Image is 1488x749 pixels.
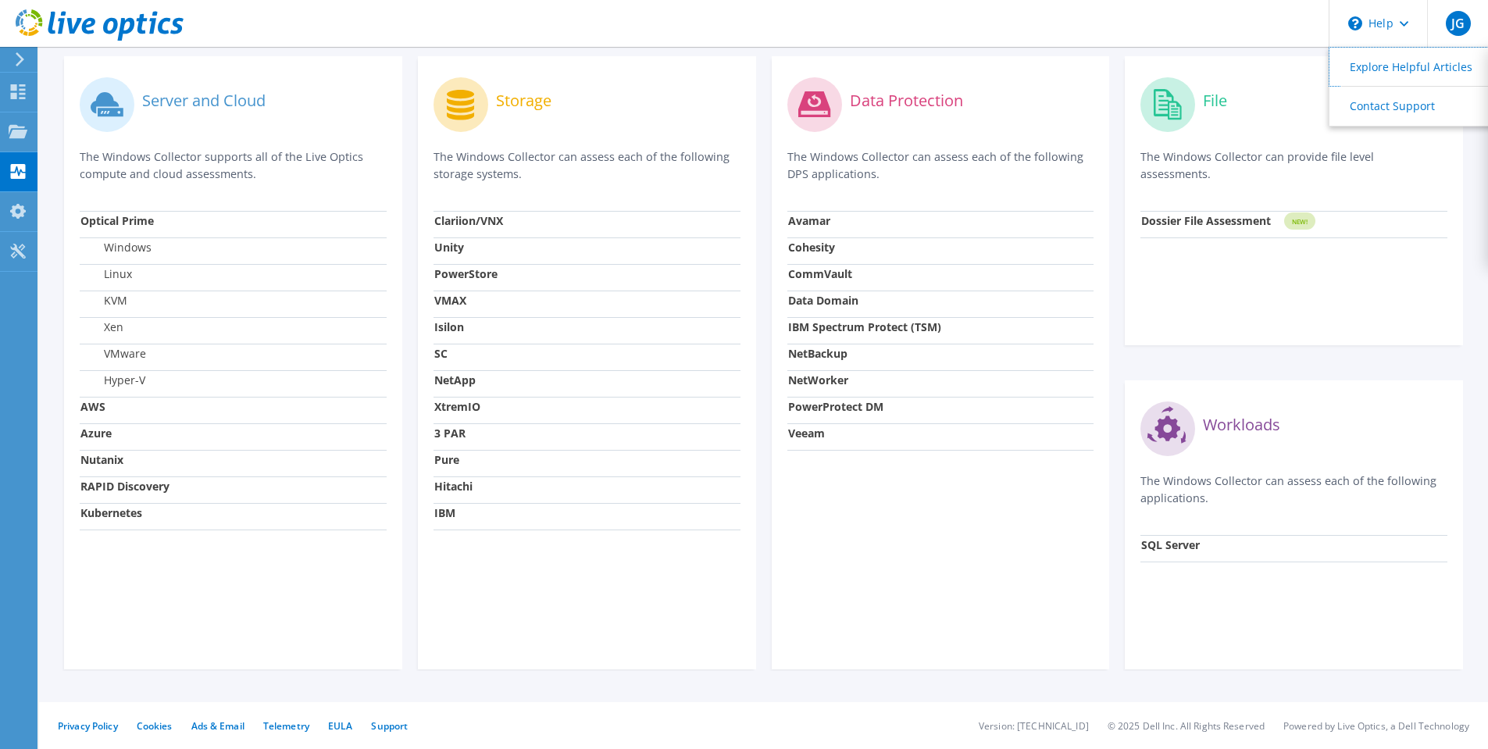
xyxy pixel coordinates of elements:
[263,719,309,733] a: Telemetry
[80,452,123,467] strong: Nutanix
[788,213,830,228] strong: Avamar
[434,266,498,281] strong: PowerStore
[80,213,154,228] strong: Optical Prime
[80,479,169,494] strong: RAPID Discovery
[979,719,1089,733] li: Version: [TECHNICAL_ID]
[1108,719,1265,733] li: © 2025 Dell Inc. All Rights Reserved
[496,93,551,109] label: Storage
[434,452,459,467] strong: Pure
[1141,537,1200,552] strong: SQL Server
[80,399,105,414] strong: AWS
[191,719,244,733] a: Ads & Email
[142,93,266,109] label: Server and Cloud
[434,148,740,183] p: The Windows Collector can assess each of the following storage systems.
[788,399,883,414] strong: PowerProtect DM
[434,293,466,308] strong: VMAX
[1348,16,1362,30] svg: \n
[788,319,941,334] strong: IBM Spectrum Protect (TSM)
[434,213,503,228] strong: Clariion/VNX
[80,346,146,362] label: VMware
[80,505,142,520] strong: Kubernetes
[434,240,464,255] strong: Unity
[1203,93,1227,109] label: File
[434,399,480,414] strong: XtremIO
[1283,719,1469,733] li: Powered by Live Optics, a Dell Technology
[788,266,852,281] strong: CommVault
[371,719,408,733] a: Support
[1141,213,1271,228] strong: Dossier File Assessment
[137,719,173,733] a: Cookies
[434,346,448,361] strong: SC
[58,719,118,733] a: Privacy Policy
[1446,11,1471,36] span: JG
[434,319,464,334] strong: Isilon
[788,346,847,361] strong: NetBackup
[1140,148,1447,183] p: The Windows Collector can provide file level assessments.
[80,426,112,440] strong: Azure
[80,319,123,335] label: Xen
[788,240,835,255] strong: Cohesity
[80,266,132,282] label: Linux
[788,373,848,387] strong: NetWorker
[80,148,387,183] p: The Windows Collector supports all of the Live Optics compute and cloud assessments.
[434,505,455,520] strong: IBM
[1292,217,1308,226] tspan: NEW!
[80,373,145,388] label: Hyper-V
[80,240,152,255] label: Windows
[850,93,963,109] label: Data Protection
[1203,417,1280,433] label: Workloads
[788,426,825,440] strong: Veeam
[434,426,466,440] strong: 3 PAR
[434,373,476,387] strong: NetApp
[328,719,352,733] a: EULA
[80,293,127,309] label: KVM
[788,293,858,308] strong: Data Domain
[787,148,1094,183] p: The Windows Collector can assess each of the following DPS applications.
[434,479,473,494] strong: Hitachi
[1140,473,1447,507] p: The Windows Collector can assess each of the following applications.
